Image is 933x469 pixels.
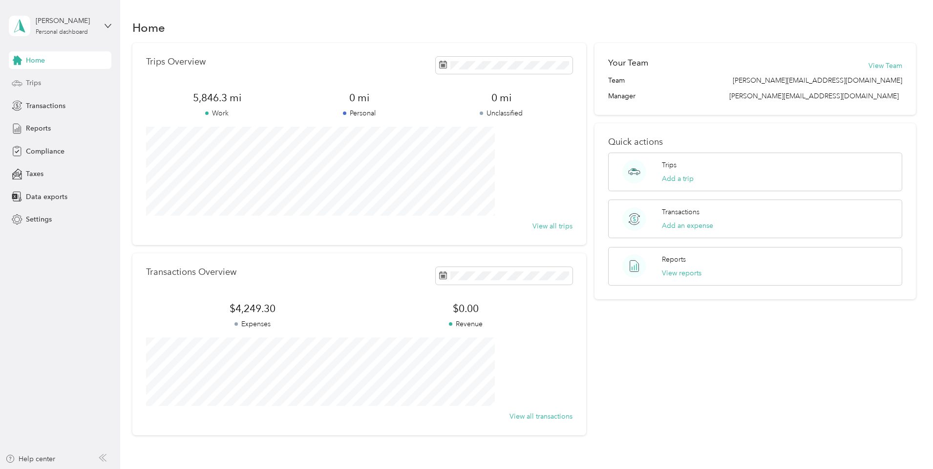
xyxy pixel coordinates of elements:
p: Personal [288,108,430,118]
div: Personal dashboard [36,29,88,35]
button: View Team [869,61,902,71]
p: Transactions [662,207,700,217]
span: Reports [26,123,51,134]
button: Add a trip [662,174,694,184]
span: Compliance [26,146,64,156]
span: Transactions [26,101,65,111]
span: $0.00 [359,302,572,315]
p: Reports [662,254,686,265]
span: 0 mi [288,91,430,105]
span: 5,846.3 mi [146,91,288,105]
span: $4,249.30 [146,302,359,315]
button: View reports [662,268,701,278]
span: [PERSON_NAME][EMAIL_ADDRESS][DOMAIN_NAME] [729,92,899,100]
button: View all trips [532,221,573,231]
iframe: Everlance-gr Chat Button Frame [878,414,933,469]
span: Data exports [26,192,67,202]
span: Home [26,55,45,66]
button: View all transactions [509,411,573,422]
p: Revenue [359,319,572,329]
p: Unclassified [430,108,573,118]
span: [PERSON_NAME][EMAIL_ADDRESS][DOMAIN_NAME] [733,75,902,86]
button: Help center [5,454,55,464]
span: Team [608,75,625,86]
p: Expenses [146,319,359,329]
span: Settings [26,214,52,224]
div: [PERSON_NAME] [36,16,97,26]
span: Trips [26,78,41,88]
p: Quick actions [608,137,902,147]
p: Transactions Overview [146,267,236,277]
p: Trips Overview [146,57,206,67]
button: Add an expense [662,221,713,231]
p: Work [146,108,288,118]
span: 0 mi [430,91,573,105]
p: Trips [662,160,677,170]
h2: Your Team [608,57,648,69]
span: Manager [608,91,636,101]
h1: Home [132,22,165,33]
span: Taxes [26,169,43,179]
